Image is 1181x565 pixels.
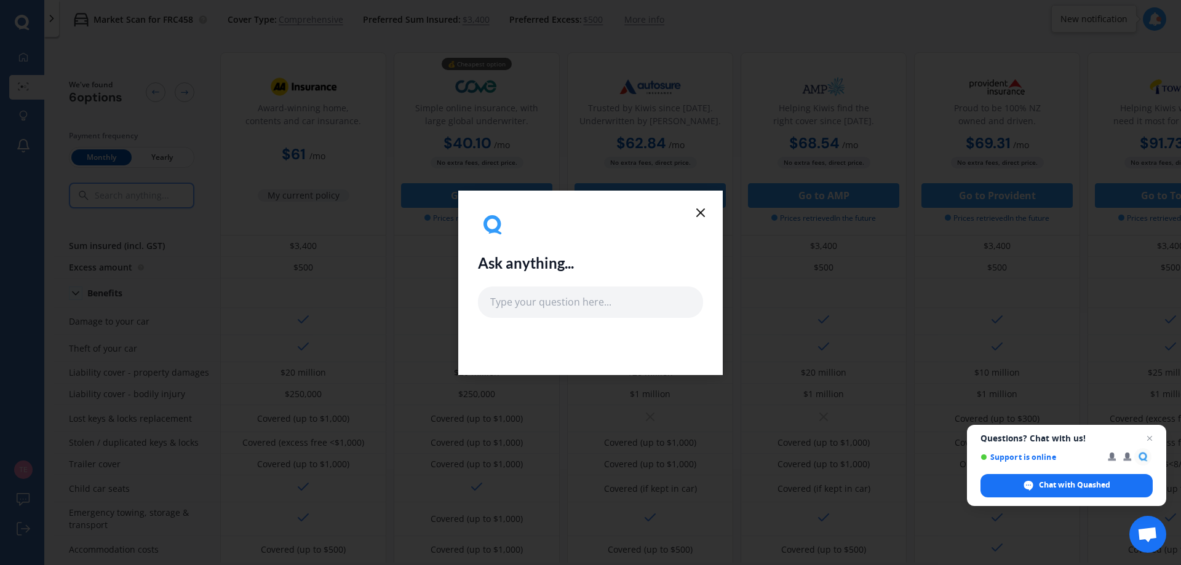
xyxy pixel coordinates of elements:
[980,452,1099,462] span: Support is online
[1039,480,1110,491] span: Chat with Quashed
[980,474,1153,497] div: Chat with Quashed
[1142,431,1157,446] span: Close chat
[1129,516,1166,553] div: Open chat
[980,433,1153,443] span: Questions? Chat with us!
[478,255,574,272] h2: Ask anything...
[478,286,703,317] input: Type your question here...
